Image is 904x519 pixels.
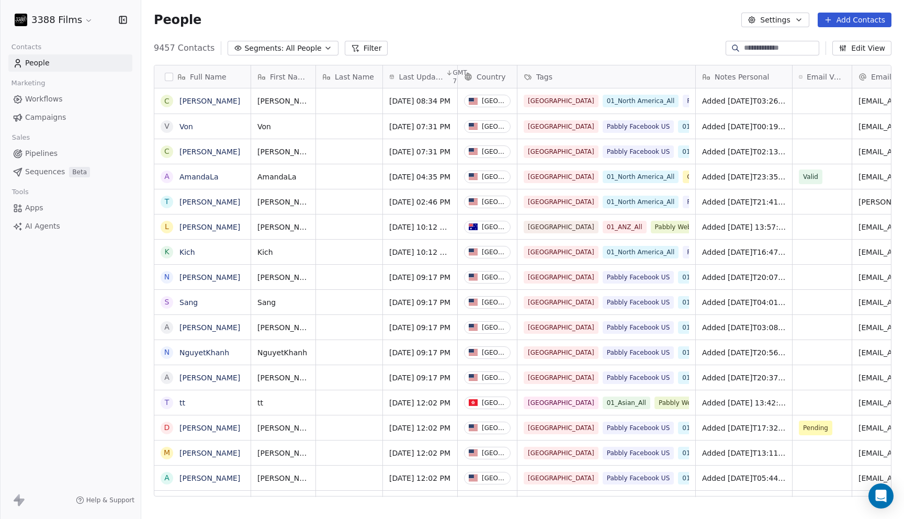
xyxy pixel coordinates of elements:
span: First Name [270,72,309,82]
span: [GEOGRAPHIC_DATA] [524,271,598,284]
span: Pabbly Facebook US [603,271,674,284]
span: Google Contacts Import [683,171,766,183]
div: Notes Personal [696,65,792,88]
div: First Name [251,65,315,88]
a: Sang [179,298,198,307]
span: Added [DATE]T20:07:06+0000 via Pabbly Connect, Location Country: [GEOGRAPHIC_DATA], Facebook Lead... [702,272,786,283]
span: Pabbly Website [651,221,707,233]
div: [GEOGRAPHIC_DATA] [482,374,506,381]
span: tt [257,398,309,408]
span: Added [DATE]T03:08:49+0000 via Pabbly Connect, Location Country: [GEOGRAPHIC_DATA], Facebook Lead... [702,322,786,333]
div: N [164,347,169,358]
span: Tools [7,184,33,200]
div: K [164,246,169,257]
span: 01_North America_All [603,246,679,258]
a: AmandaLa [179,173,219,181]
div: A [164,372,169,383]
a: AI Agents [8,218,132,235]
span: [GEOGRAPHIC_DATA] [524,346,598,359]
span: [PERSON_NAME] [257,322,309,333]
span: Pending [803,423,828,433]
span: [DATE] 04:35 PM [389,172,451,182]
span: [GEOGRAPHIC_DATA] [524,145,598,158]
div: [GEOGRAPHIC_DATA] [482,97,506,105]
span: Added [DATE]T02:13:09+0000 via Pabbly Connect, Location Country: [GEOGRAPHIC_DATA], Facebook Lead... [702,146,786,157]
span: Pabbly Facebook US [603,371,674,384]
span: 01_North America_All [678,371,754,384]
span: Pipelines [25,148,58,159]
button: Settings [741,13,809,27]
span: 01_North America_All [678,472,754,484]
div: grid [154,88,251,497]
a: [PERSON_NAME] [179,374,240,382]
span: [GEOGRAPHIC_DATA] [524,422,598,434]
span: [PERSON_NAME] [257,272,309,283]
span: Sequences [25,166,65,177]
button: 3388 Films [13,11,95,29]
span: [DATE] 08:34 PM [389,96,451,106]
div: [GEOGRAPHIC_DATA] [482,299,506,306]
span: [PERSON_NAME] [257,146,309,157]
span: Pabbly Facebook US [603,472,674,484]
span: [GEOGRAPHIC_DATA] [524,371,598,384]
span: Beta [69,167,90,177]
span: Last Updated Date [399,72,443,82]
button: Add Contacts [818,13,891,27]
button: Edit View [832,41,891,55]
div: [GEOGRAPHIC_DATA] [482,449,506,457]
span: Pabbly Facebook US [603,321,674,334]
div: Last Name [316,65,382,88]
a: [PERSON_NAME] [179,424,240,432]
span: Contacts [7,39,46,55]
span: Pabbly Facebook US [603,346,674,359]
div: [GEOGRAPHIC_DATA] [482,173,506,180]
span: Added [DATE] 13:42:25 via Pabbly Connect, Location Country: [GEOGRAPHIC_DATA], 3388 Films Subscri... [702,398,786,408]
span: Added [DATE]T20:56:40+0000 via Pabbly Connect, Location Country: [GEOGRAPHIC_DATA], Facebook Lead... [702,347,786,358]
span: Help & Support [86,496,134,504]
span: [GEOGRAPHIC_DATA] [524,296,598,309]
span: [DATE] 09:17 PM [389,297,451,308]
a: [PERSON_NAME] [179,323,240,332]
a: Apps [8,199,132,217]
div: T [165,196,169,207]
a: People [8,54,132,72]
span: All People [286,43,321,54]
span: [DATE] 12:02 PM [389,448,451,458]
span: Pabbly Facebook US [603,447,674,459]
div: [GEOGRAPHIC_DATA] [482,349,506,356]
span: 9457 Contacts [154,42,214,54]
div: [GEOGRAPHIC_DATA] [482,249,506,256]
span: 01_North America_All [603,171,679,183]
span: [GEOGRAPHIC_DATA] [524,397,598,409]
div: S [165,297,169,308]
div: [GEOGRAPHIC_DATA] [482,223,506,231]
span: Added [DATE]T05:44:28+0000 via Pabbly Connect, Location Country: [GEOGRAPHIC_DATA], Facebook Lead... [702,473,786,483]
span: [DATE] 09:17 PM [389,347,451,358]
span: Added [DATE]T20:37:23+0000 via Pabbly Connect, Location Country: [GEOGRAPHIC_DATA], Facebook Lead... [702,373,786,383]
div: V [164,121,169,132]
div: [GEOGRAPHIC_DATA] [482,274,506,281]
span: Pabbly Facebook US [603,120,674,133]
a: [PERSON_NAME] [179,223,240,231]
button: Filter [345,41,388,55]
span: Added [DATE]T23:35:21+0000 via Pabbly Connect, Location Country: [GEOGRAPHIC_DATA], Facebook Lead... [702,172,786,182]
span: 01_North America_All [678,271,754,284]
img: 3388Films_Logo_White.jpg [15,14,27,26]
a: Von [179,122,193,131]
a: [PERSON_NAME] [179,273,240,281]
span: 01_North America_All [678,120,754,133]
span: Kich [257,247,309,257]
span: Added [DATE]T13:11:02+0000 via Pabbly Connect, Location Country: [GEOGRAPHIC_DATA], Facebook Lead... [702,448,786,458]
div: A [164,472,169,483]
span: [GEOGRAPHIC_DATA] [524,120,598,133]
span: [PERSON_NAME] [257,423,309,433]
span: [GEOGRAPHIC_DATA] [524,171,598,183]
span: Pabbly Facebook US [603,296,674,309]
span: Country [477,72,506,82]
div: [GEOGRAPHIC_DATA] [482,324,506,331]
a: Help & Support [76,496,134,504]
span: Pabbly Facebook US [683,246,754,258]
span: Notes Personal [715,72,769,82]
span: 01_North America_All [678,145,754,158]
span: [PERSON_NAME] [257,222,309,232]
